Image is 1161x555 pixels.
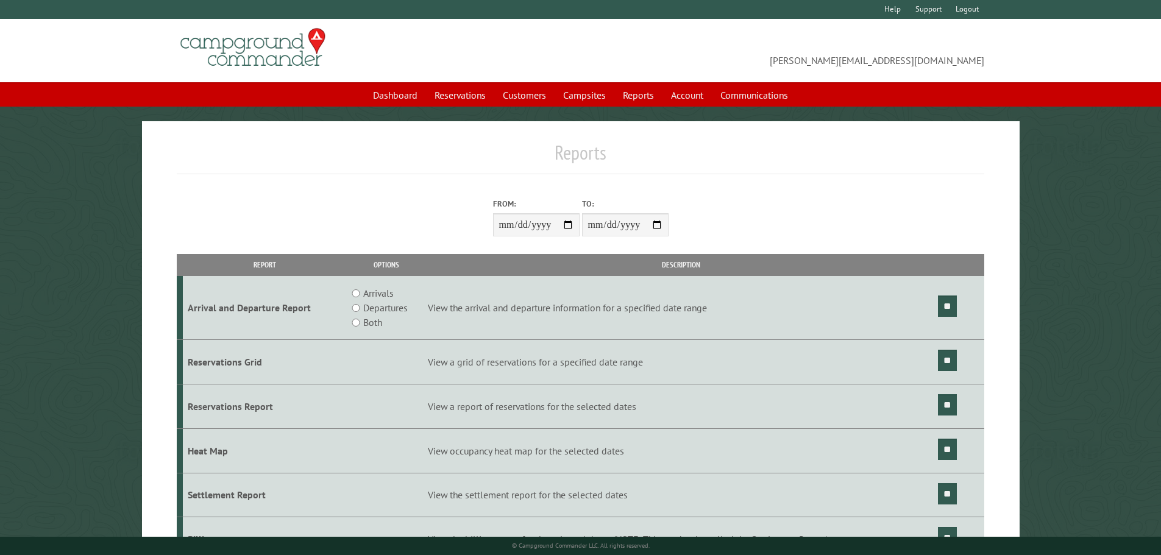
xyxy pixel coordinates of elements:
[183,473,347,517] td: Settlement Report
[616,83,661,107] a: Reports
[426,340,936,384] td: View a grid of reservations for a specified date range
[366,83,425,107] a: Dashboard
[183,428,347,473] td: Heat Map
[581,34,985,68] span: [PERSON_NAME][EMAIL_ADDRESS][DOMAIN_NAME]
[183,276,347,340] td: Arrival and Departure Report
[495,83,553,107] a: Customers
[363,300,408,315] label: Departures
[183,340,347,384] td: Reservations Grid
[512,542,650,550] small: © Campground Commander LLC. All rights reserved.
[426,473,936,517] td: View the settlement report for the selected dates
[363,286,394,300] label: Arrivals
[427,83,493,107] a: Reservations
[363,315,382,330] label: Both
[183,384,347,428] td: Reservations Report
[493,198,580,210] label: From:
[426,428,936,473] td: View occupancy heat map for the selected dates
[177,24,329,71] img: Campground Commander
[664,83,711,107] a: Account
[582,198,669,210] label: To:
[713,83,795,107] a: Communications
[426,276,936,340] td: View the arrival and departure information for a specified date range
[183,254,347,275] th: Report
[556,83,613,107] a: Campsites
[426,384,936,428] td: View a report of reservations for the selected dates
[426,254,936,275] th: Description
[177,141,985,174] h1: Reports
[346,254,425,275] th: Options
